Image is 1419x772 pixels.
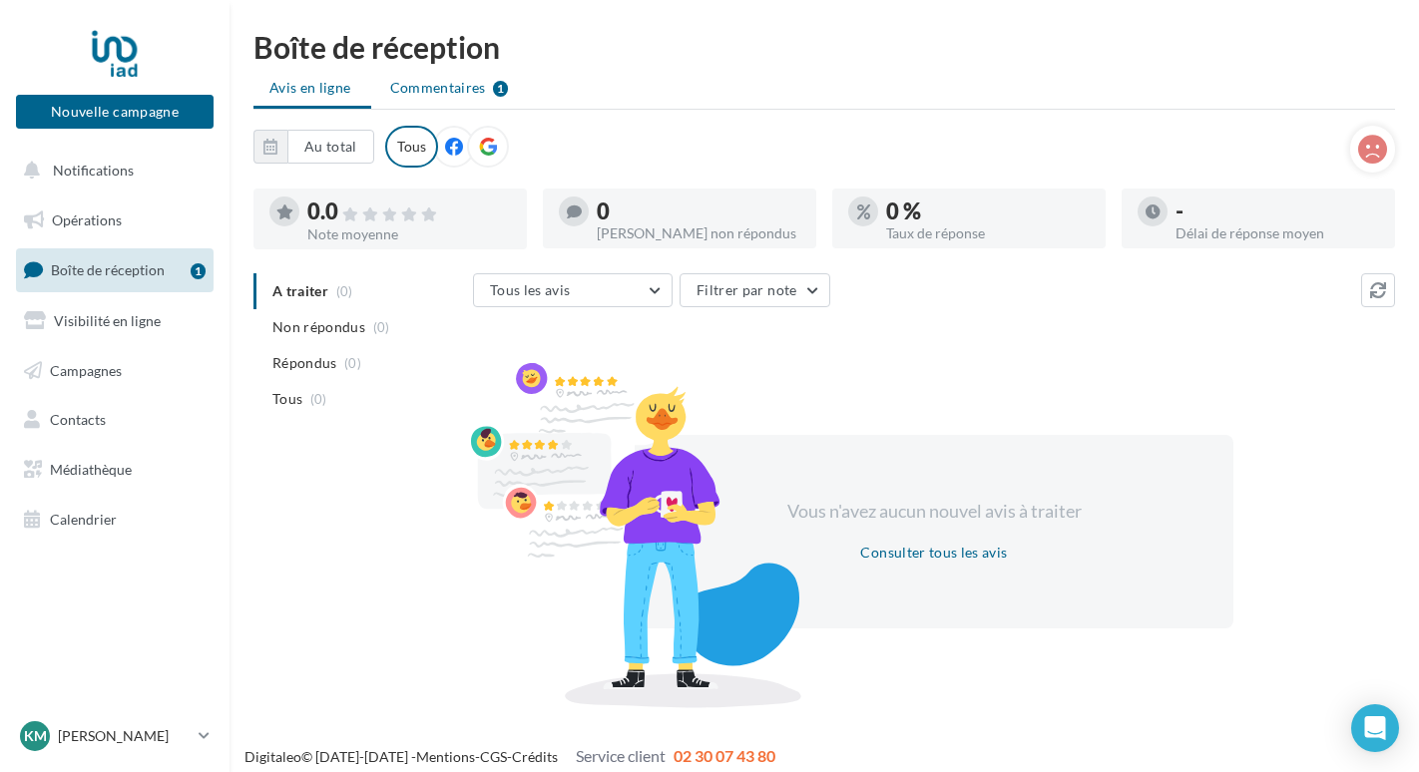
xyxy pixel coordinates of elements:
a: Boîte de réception1 [12,248,218,291]
span: (0) [310,391,327,407]
div: Open Intercom Messenger [1351,704,1399,752]
span: Médiathèque [50,461,132,478]
span: Tous les avis [490,281,571,298]
div: [PERSON_NAME] non répondus [597,226,800,240]
div: 1 [191,263,206,279]
a: Digitaleo [244,748,301,765]
span: © [DATE]-[DATE] - - - [244,748,775,765]
div: Boîte de réception [253,32,1395,62]
button: Filtrer par note [680,273,830,307]
a: Mentions [416,748,475,765]
button: Au total [253,130,374,164]
span: Tous [272,389,302,409]
a: Crédits [512,748,558,765]
div: Taux de réponse [886,226,1090,240]
a: Calendrier [12,499,218,541]
span: Commentaires [390,78,486,98]
a: Opérations [12,199,218,241]
a: Contacts [12,399,218,441]
p: [PERSON_NAME] [58,726,191,746]
button: Consulter tous les avis [852,541,1015,565]
span: Répondus [272,353,337,373]
span: (0) [344,355,361,371]
button: Tous les avis [473,273,673,307]
span: KM [24,726,47,746]
span: Visibilité en ligne [54,312,161,329]
span: 02 30 07 43 80 [674,746,775,765]
button: Au total [287,130,374,164]
div: Délai de réponse moyen [1176,226,1379,240]
div: Note moyenne [307,227,511,241]
span: Campagnes [50,361,122,378]
span: Boîte de réception [51,261,165,278]
a: Campagnes [12,350,218,392]
span: (0) [373,319,390,335]
a: CGS [480,748,507,765]
span: Opérations [52,211,122,228]
span: Non répondus [272,317,365,337]
a: Médiathèque [12,449,218,491]
div: 0.0 [307,200,511,223]
button: Nouvelle campagne [16,95,214,129]
div: Vous n'avez aucun nouvel avis à traiter [762,499,1106,525]
div: 1 [493,81,508,97]
span: Contacts [50,411,106,428]
span: Service client [576,746,666,765]
a: Visibilité en ligne [12,300,218,342]
div: - [1176,200,1379,222]
div: 0 % [886,200,1090,222]
span: Calendrier [50,511,117,528]
div: 0 [597,200,800,222]
a: KM [PERSON_NAME] [16,717,214,755]
button: Notifications [12,150,210,192]
span: Notifications [53,162,134,179]
div: Tous [385,126,438,168]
